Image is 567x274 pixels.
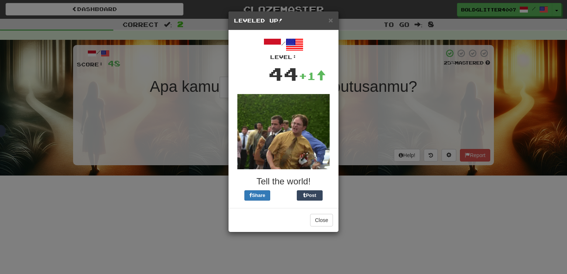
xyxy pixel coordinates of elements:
div: / [234,36,333,61]
button: Post [297,190,323,201]
img: dwight-38fd9167b88c7212ef5e57fe3c23d517be8a6295dbcd4b80f87bd2b6bd7e5025.gif [237,94,330,169]
iframe: X Post Button [270,190,297,201]
span: × [329,16,333,24]
div: 44 [268,61,299,87]
h3: Tell the world! [234,177,333,186]
h5: Leveled Up! [234,17,333,24]
button: Share [244,190,270,201]
div: Level: [234,53,333,61]
button: Close [310,214,333,226]
button: Close [329,16,333,24]
div: +1 [299,69,326,83]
